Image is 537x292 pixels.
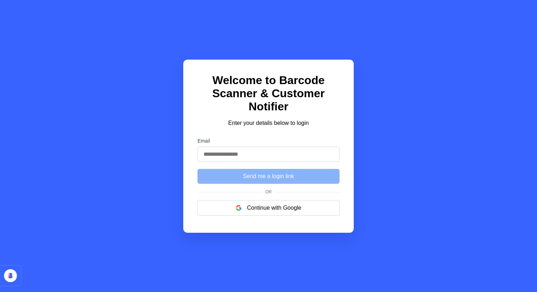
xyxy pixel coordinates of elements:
[197,119,340,127] p: Enter your details below to login
[197,138,340,144] label: Email
[197,200,340,216] button: Continue with Google
[262,189,275,194] span: Or
[197,169,340,184] button: Send me a login link
[197,74,340,113] h1: Welcome to Barcode Scanner & Customer Notifier
[236,205,242,211] img: google logo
